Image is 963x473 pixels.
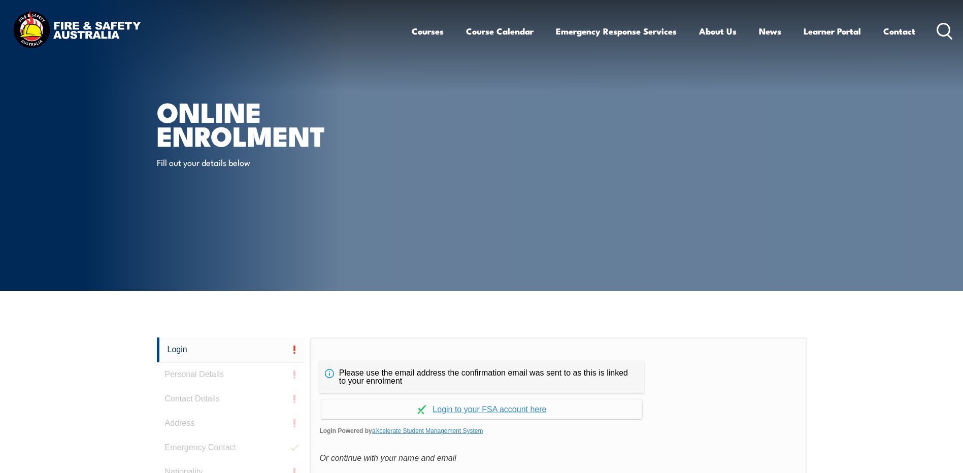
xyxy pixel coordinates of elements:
[157,156,342,168] p: Fill out your details below
[883,18,915,45] a: Contact
[157,99,408,147] h1: Online Enrolment
[319,423,797,438] span: Login Powered by
[157,337,305,362] a: Login
[319,361,644,393] div: Please use the email address the confirmation email was sent to as this is linked to your enrolment
[699,18,737,45] a: About Us
[417,405,426,414] img: Log in withaxcelerate
[319,451,797,466] div: Or continue with your name and email
[372,427,483,434] a: aXcelerate Student Management System
[804,18,861,45] a: Learner Portal
[759,18,781,45] a: News
[466,18,534,45] a: Course Calendar
[412,18,444,45] a: Courses
[556,18,677,45] a: Emergency Response Services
